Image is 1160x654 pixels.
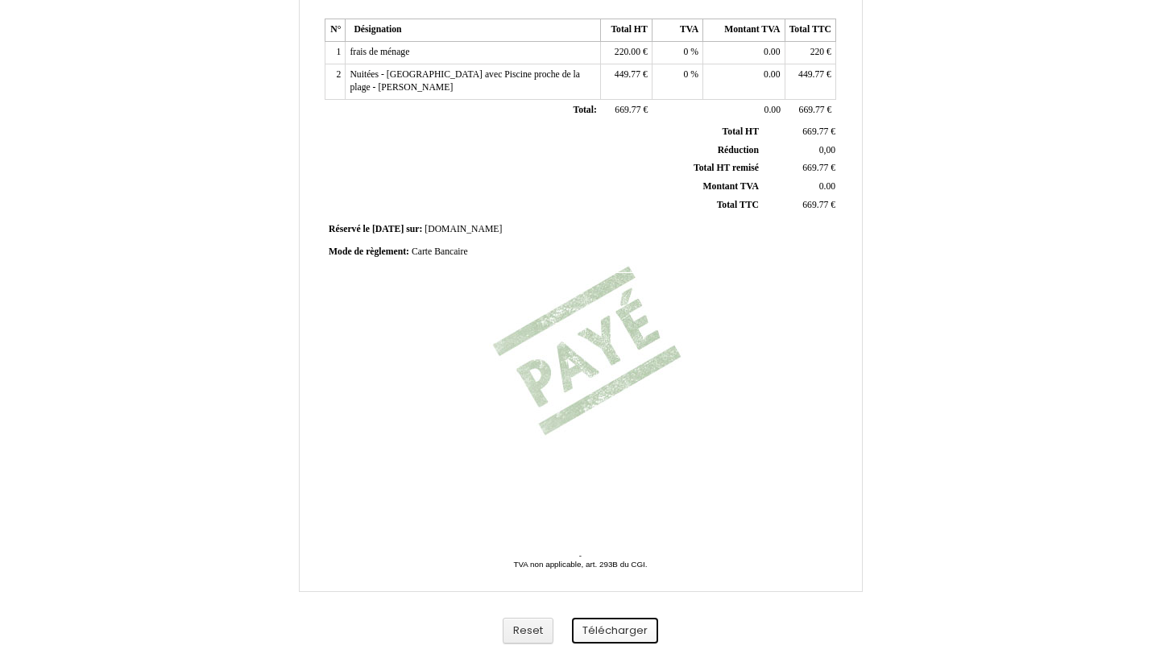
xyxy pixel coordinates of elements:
[572,618,658,644] button: Télécharger
[694,163,759,173] span: Total HT remisé
[601,42,652,64] td: €
[615,105,640,115] span: 669.77
[579,551,582,560] span: -
[798,69,824,80] span: 449.77
[802,163,828,173] span: 669.77
[652,19,702,42] th: TVA
[802,200,828,210] span: 669.77
[325,64,346,99] td: 2
[372,224,404,234] span: [DATE]
[329,224,370,234] span: Réservé le
[819,181,835,192] span: 0.00
[350,69,580,93] span: Nuitées - [GEOGRAPHIC_DATA] avec Piscine proche de la plage - [PERSON_NAME]
[764,47,780,57] span: 0.00
[615,47,640,57] span: 220.00
[425,224,502,234] span: [DOMAIN_NAME]
[346,19,601,42] th: Désignation
[412,246,468,257] span: Carte Bancaire
[601,19,652,42] th: Total HT
[329,246,409,257] span: Mode de règlement:
[785,64,835,99] td: €
[723,126,759,137] span: Total HT
[703,181,759,192] span: Montant TVA
[325,19,346,42] th: N°
[819,145,835,155] span: 0,00
[703,19,785,42] th: Montant TVA
[503,618,553,644] button: Reset
[601,64,652,99] td: €
[718,145,759,155] span: Réduction
[762,123,839,141] td: €
[785,100,835,122] td: €
[785,42,835,64] td: €
[785,19,835,42] th: Total TTC
[513,560,647,569] span: TVA non applicable, art. 293B du CGI.
[573,105,596,115] span: Total:
[762,159,839,178] td: €
[684,69,689,80] span: 0
[325,42,346,64] td: 1
[717,200,759,210] span: Total TTC
[615,69,640,80] span: 449.77
[652,42,702,64] td: %
[810,47,825,57] span: 220
[764,69,780,80] span: 0.00
[350,47,409,57] span: frais de ménage
[601,100,652,122] td: €
[406,224,422,234] span: sur:
[762,196,839,214] td: €
[802,126,828,137] span: 669.77
[764,105,781,115] span: 0.00
[684,47,689,57] span: 0
[652,64,702,99] td: %
[799,105,825,115] span: 669.77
